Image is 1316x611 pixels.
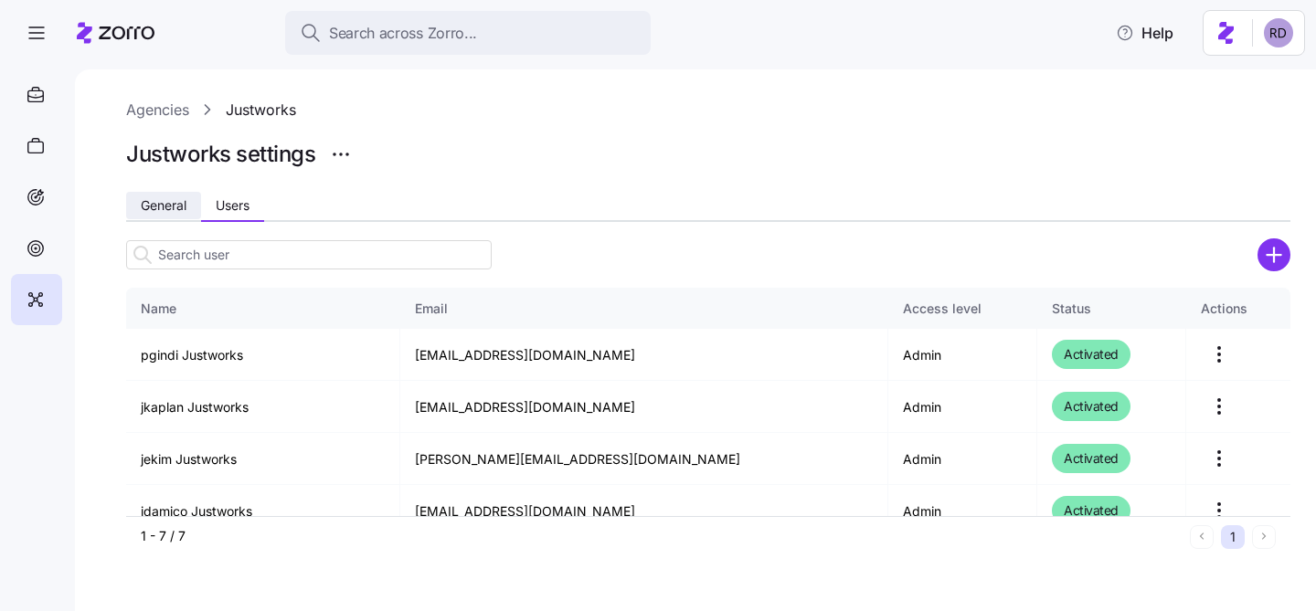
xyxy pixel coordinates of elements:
span: Activated [1064,343,1119,365]
td: jdamico Justworks [126,485,400,537]
img: 6d862e07fa9c5eedf81a4422c42283ac [1264,18,1293,47]
svg: add icon [1258,238,1290,271]
td: jekim Justworks [126,433,400,485]
div: 1 - 7 / 7 [141,527,1183,545]
td: [EMAIL_ADDRESS][DOMAIN_NAME] [400,381,888,433]
button: Search across Zorro... [285,11,651,55]
h1: Justworks settings [126,140,315,168]
input: Search user [126,240,492,269]
button: Previous page [1190,525,1214,549]
span: Activated [1064,448,1119,469]
a: Justworks [226,99,296,121]
td: [EMAIL_ADDRESS][DOMAIN_NAME] [400,485,888,537]
button: Next page [1252,525,1276,549]
td: [PERSON_NAME][EMAIL_ADDRESS][DOMAIN_NAME] [400,433,888,485]
span: Activated [1064,500,1119,521]
span: General [141,199,186,212]
span: Help [1116,22,1173,44]
td: pgindi Justworks [126,329,400,381]
a: Agencies [126,99,189,121]
button: Help [1101,15,1188,51]
td: Admin [888,381,1037,433]
div: Email [415,299,873,319]
td: jkaplan Justworks [126,381,400,433]
span: Users [216,199,249,212]
td: Admin [888,329,1037,381]
span: Search across Zorro... [329,22,477,45]
td: Admin [888,433,1037,485]
td: [EMAIL_ADDRESS][DOMAIN_NAME] [400,329,888,381]
span: Activated [1064,395,1119,417]
td: Admin [888,485,1037,537]
div: Status [1052,299,1171,319]
div: Access level [903,299,1022,319]
button: 1 [1221,525,1245,549]
div: Name [141,299,385,319]
div: Actions [1201,299,1276,319]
